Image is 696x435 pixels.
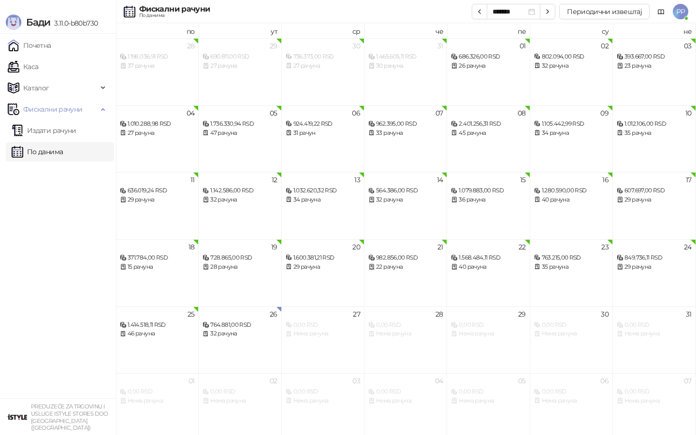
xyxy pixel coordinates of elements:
[447,23,530,38] th: пе
[120,262,194,272] div: 15 рачуна
[451,262,525,272] div: 40 рачуна
[435,311,443,318] div: 28
[120,52,194,61] div: 1.198.036,91 RSD
[368,129,443,138] div: 33 рачуна
[199,239,281,306] td: 2025-08-19
[534,253,609,262] div: 763.215,00 RSD
[31,403,108,431] small: PREDUZEĆE ZA TRGOVINU I USLUGE ISTYLE STORES DOO [GEOGRAPHIC_DATA] ([GEOGRAPHIC_DATA])
[451,387,525,396] div: 0,00 RSD
[364,172,447,239] td: 2025-08-14
[518,311,526,318] div: 29
[534,52,609,61] div: 802.094,00 RSD
[451,253,525,262] div: 1.568.484,11 RSD
[199,105,281,173] td: 2025-08-05
[188,244,195,250] div: 18
[600,377,609,384] div: 06
[451,61,525,71] div: 26 рачуна
[530,105,613,173] td: 2025-08-09
[199,306,281,374] td: 2025-08-26
[116,105,199,173] td: 2025-08-04
[203,186,277,195] div: 1.142.586,00 RSD
[199,38,281,105] td: 2025-07-29
[203,262,277,272] div: 28 рачуна
[368,186,443,195] div: 564.386,00 RSD
[203,253,277,262] div: 728.865,00 RSD
[451,320,525,330] div: 0,00 RSD
[530,38,613,105] td: 2025-08-02
[518,110,526,116] div: 08
[364,23,447,38] th: че
[530,23,613,38] th: су
[617,387,691,396] div: 0,00 RSD
[617,262,691,272] div: 29 рачуна
[8,57,38,76] a: Каса
[617,61,691,71] div: 23 рачуна
[203,52,277,61] div: 690.811,00 RSD
[286,129,360,138] div: 31 рачун
[518,377,526,384] div: 05
[120,129,194,138] div: 27 рачуна
[203,119,277,129] div: 1.736.330,94 RSD
[685,110,692,116] div: 10
[199,172,281,239] td: 2025-08-12
[352,244,360,250] div: 20
[451,119,525,129] div: 2.401.256,31 RSD
[116,38,199,105] td: 2025-07-28
[8,36,51,55] a: Почетна
[447,306,530,374] td: 2025-08-29
[12,121,76,140] a: Издати рачуни
[368,52,443,61] div: 1.465.605,11 RSD
[353,311,360,318] div: 27
[435,110,443,116] div: 07
[530,239,613,306] td: 2025-08-23
[673,4,688,19] span: PP
[203,61,277,71] div: 27 рачуна
[686,176,692,183] div: 17
[199,23,281,38] th: ут
[617,52,691,61] div: 393.667,00 RSD
[600,110,609,116] div: 09
[203,396,277,406] div: Нема рачуна
[435,377,443,384] div: 04
[271,244,277,250] div: 19
[617,329,691,338] div: Нема рачуна
[120,186,194,195] div: 636.019,24 RSD
[286,61,360,71] div: 27 рачуна
[139,5,210,13] div: Фискални рачуни
[139,13,210,18] div: По данима
[286,186,360,195] div: 1.032.620,32 RSD
[447,239,530,306] td: 2025-08-22
[451,129,525,138] div: 45 рачуна
[116,306,199,374] td: 2025-08-25
[120,396,194,406] div: Нема рачуна
[601,244,609,250] div: 23
[530,306,613,374] td: 2025-08-30
[534,129,609,138] div: 34 рачуна
[364,38,447,105] td: 2025-07-31
[12,142,63,161] a: По данима
[6,14,21,30] img: Logo
[368,320,443,330] div: 0,00 RSD
[286,195,360,204] div: 34 рачуна
[368,387,443,396] div: 0,00 RSD
[120,119,194,129] div: 1.010.288,98 RSD
[617,396,691,406] div: Нема рачуна
[534,396,609,406] div: Нема рачуна
[286,262,360,272] div: 29 рачуна
[451,186,525,195] div: 1.079.883,00 RSD
[368,61,443,71] div: 30 рачуна
[534,320,609,330] div: 0,00 RSD
[364,239,447,306] td: 2025-08-21
[520,176,526,183] div: 15
[364,306,447,374] td: 2025-08-28
[50,19,98,28] span: 3.11.0-b80b730
[530,172,613,239] td: 2025-08-16
[613,172,696,239] td: 2025-08-17
[116,172,199,239] td: 2025-08-11
[617,195,691,204] div: 29 рачуна
[272,176,277,183] div: 12
[23,78,49,98] span: Каталог
[270,377,277,384] div: 02
[188,311,195,318] div: 25
[451,396,525,406] div: Нема рачуна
